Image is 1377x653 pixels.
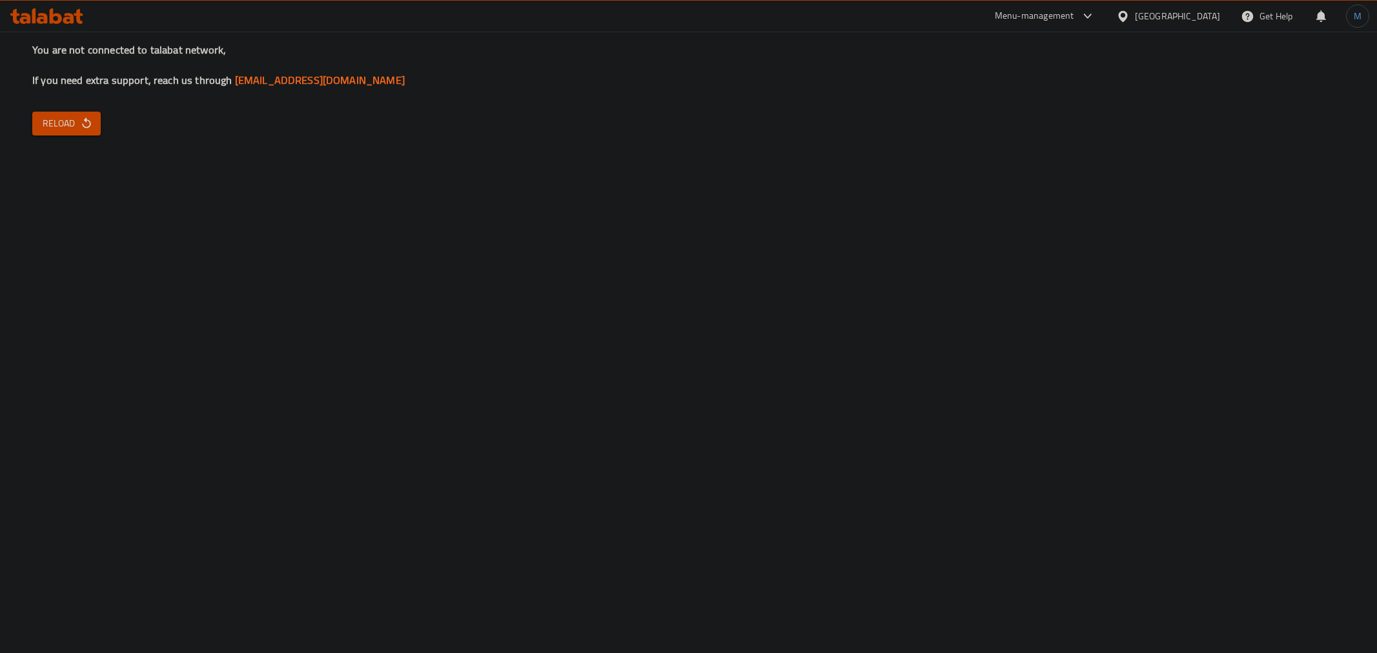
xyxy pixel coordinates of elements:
[43,116,90,132] span: Reload
[1135,9,1220,23] div: [GEOGRAPHIC_DATA]
[32,43,1345,88] h3: You are not connected to talabat network, If you need extra support, reach us through
[1354,9,1362,23] span: M
[235,70,405,90] a: [EMAIL_ADDRESS][DOMAIN_NAME]
[32,112,101,136] button: Reload
[995,8,1074,24] div: Menu-management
